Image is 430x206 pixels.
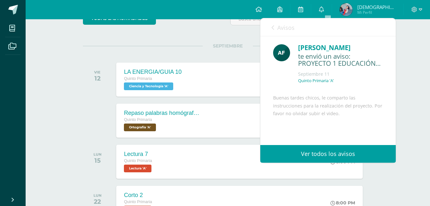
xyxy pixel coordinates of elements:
[124,82,173,90] span: Ciencia y Tecnología 'A'
[330,200,355,206] div: 8:00 PM
[357,4,396,10] span: [DEMOGRAPHIC_DATA][PERSON_NAME]
[124,165,151,172] span: Lectura 'A'
[273,44,290,61] img: 76d0098bca6fec32b74f05e1b18fe2ef.png
[124,110,201,116] div: Repaso palabras homógrafas y homófonas
[273,94,383,185] div: Buenas tardes chicos, le comparto las instrucciones para la realización del proyecto. Por favor n...
[124,69,182,75] div: LA ENERGIA/GUIA 10
[298,53,383,68] div: te envió un aviso: PROYECTO 1 EDUCACIÓN FINANCIERA
[298,78,334,83] p: Quinto Primaria 'A'
[298,43,383,53] div: [PERSON_NAME]
[124,159,152,163] span: Quinto Primaria
[94,70,101,74] div: VIE
[124,151,153,158] div: Lectura 7
[124,124,156,131] span: Ortografía 'A'
[93,198,101,205] div: 22
[203,43,253,49] span: SEPTIEMBRE
[124,76,152,81] span: Quinto Primaria
[357,10,396,15] span: Mi Perfil
[298,71,383,77] div: Septiembre 11
[260,145,396,163] a: Ver todos los avisos
[93,157,101,164] div: 15
[124,117,152,122] span: Quinto Primaria
[124,192,153,199] div: Corto 2
[94,74,101,82] div: 12
[340,3,353,16] img: 0ee8804345f3dca563946464515d66c0.png
[93,193,101,198] div: LUN
[93,152,101,157] div: LUN
[277,24,295,31] span: Avisos
[124,200,152,204] span: Quinto Primaria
